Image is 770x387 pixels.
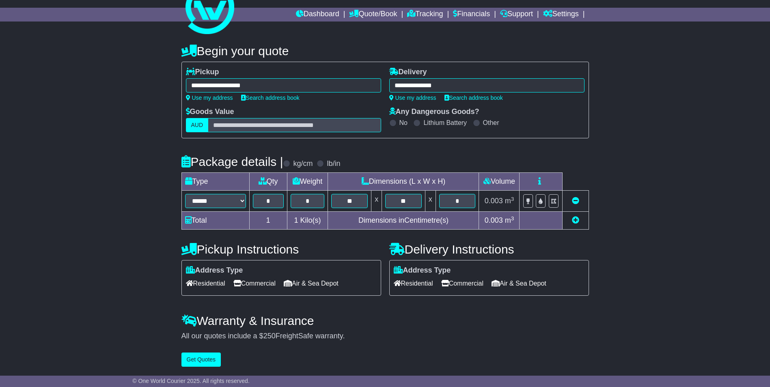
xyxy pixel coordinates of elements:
[181,44,589,58] h4: Begin your quote
[294,216,298,224] span: 1
[296,8,339,21] a: Dashboard
[444,95,503,101] a: Search address book
[186,266,243,275] label: Address Type
[399,119,408,127] label: No
[543,8,579,21] a: Settings
[132,378,250,384] span: © One World Courier 2025. All rights reserved.
[181,155,283,168] h4: Package details |
[389,107,479,116] label: Any Dangerous Goods?
[572,216,579,224] a: Add new item
[181,243,381,256] h4: Pickup Instructions
[371,191,382,212] td: x
[485,197,503,205] span: 0.003
[505,216,514,224] span: m
[241,95,300,101] a: Search address book
[572,197,579,205] a: Remove this item
[186,68,219,77] label: Pickup
[483,119,499,127] label: Other
[389,68,427,77] label: Delivery
[186,118,209,132] label: AUD
[293,159,313,168] label: kg/cm
[186,95,233,101] a: Use my address
[181,173,249,191] td: Type
[181,212,249,230] td: Total
[394,266,451,275] label: Address Type
[500,8,533,21] a: Support
[394,277,433,290] span: Residential
[349,8,397,21] a: Quote/Book
[328,212,479,230] td: Dimensions in Centimetre(s)
[423,119,467,127] label: Lithium Battery
[479,173,520,191] td: Volume
[453,8,490,21] a: Financials
[287,173,328,191] td: Weight
[327,159,340,168] label: lb/in
[233,277,276,290] span: Commercial
[328,173,479,191] td: Dimensions (L x W x H)
[511,215,514,221] sup: 3
[249,173,287,191] td: Qty
[389,95,436,101] a: Use my address
[284,277,339,290] span: Air & Sea Depot
[505,197,514,205] span: m
[249,212,287,230] td: 1
[485,216,503,224] span: 0.003
[186,107,234,116] label: Goods Value
[511,196,514,202] sup: 3
[186,277,225,290] span: Residential
[441,277,483,290] span: Commercial
[407,8,443,21] a: Tracking
[425,191,436,212] td: x
[389,243,589,256] h4: Delivery Instructions
[181,314,589,327] h4: Warranty & Insurance
[287,212,328,230] td: Kilo(s)
[492,277,546,290] span: Air & Sea Depot
[181,332,589,341] div: All our quotes include a $ FreightSafe warranty.
[181,353,221,367] button: Get Quotes
[263,332,276,340] span: 250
